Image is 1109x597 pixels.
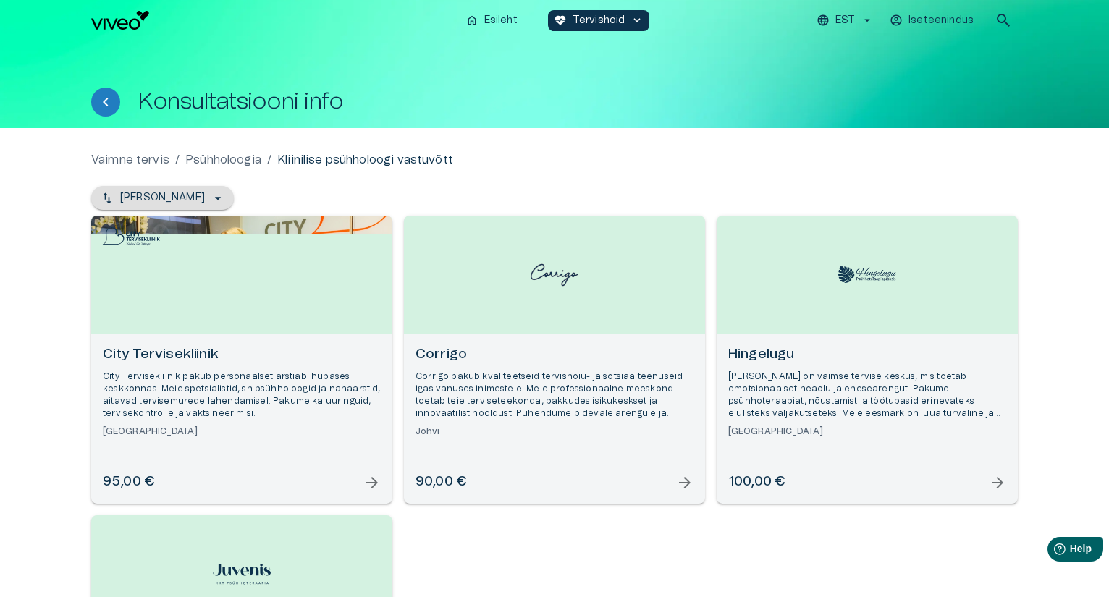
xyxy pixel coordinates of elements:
[363,474,381,491] span: arrow_forward
[989,6,1018,35] button: open search modal
[416,425,693,438] h6: Jõhvi
[887,10,977,31] button: Iseteenindus
[989,474,1006,491] span: arrow_forward
[91,151,169,169] a: Vaimne tervis
[416,473,466,492] h6: 90,00 €
[835,13,855,28] p: EST
[277,151,453,169] p: Kliinilise psühholoogi vastuvõtt
[185,151,261,169] a: Psühholoogia
[103,345,381,365] h6: City Tervisekliinik
[138,89,343,114] h1: Konsultatsiooni info
[91,11,149,30] img: Viveo logo
[838,266,896,283] img: Hingelugu logo
[103,473,154,492] h6: 95,00 €
[573,13,625,28] p: Tervishoid
[103,425,381,438] h6: [GEOGRAPHIC_DATA]
[416,371,693,420] p: Corrigo pakub kvaliteetseid tervishoiu- ja sotsiaalteenuseid igas vanuses inimestele. Meie profes...
[484,13,518,28] p: Esileht
[676,474,693,491] span: arrow_forward
[728,473,785,492] h6: 100,00 €
[91,216,392,504] a: Open selected supplier available booking dates
[213,564,271,584] img: Juvenis psühhoteraapiakeskus logo
[416,345,693,365] h6: Corrigo
[465,14,478,27] span: home
[526,252,583,298] img: Corrigo logo
[103,371,381,420] p: City Tervisekliinik pakub personaalset arstiabi hubases keskkonnas. Meie spetsialistid, sh psühho...
[814,10,876,31] button: EST
[91,186,234,210] button: [PERSON_NAME]
[460,10,525,31] button: homeEsileht
[267,151,271,169] p: /
[548,10,650,31] button: ecg_heartTervishoidkeyboard_arrow_down
[631,14,644,27] span: keyboard_arrow_down
[728,371,1006,420] p: [PERSON_NAME] on vaimse tervise keskus, mis toetab emotsionaalset heaolu ja enesearengut. Pakume ...
[996,531,1109,572] iframe: Help widget launcher
[995,12,1012,29] span: search
[120,190,205,206] p: [PERSON_NAME]
[717,216,1018,504] a: Open selected supplier available booking dates
[554,14,567,27] span: ecg_heart
[908,13,974,28] p: Iseteenindus
[175,151,180,169] p: /
[404,216,705,504] a: Open selected supplier available booking dates
[91,88,120,117] button: Tagasi
[102,226,160,246] img: City Tervisekliinik logo
[728,345,1006,365] h6: Hingelugu
[91,11,454,30] a: Navigate to homepage
[728,425,1006,438] h6: [GEOGRAPHIC_DATA]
